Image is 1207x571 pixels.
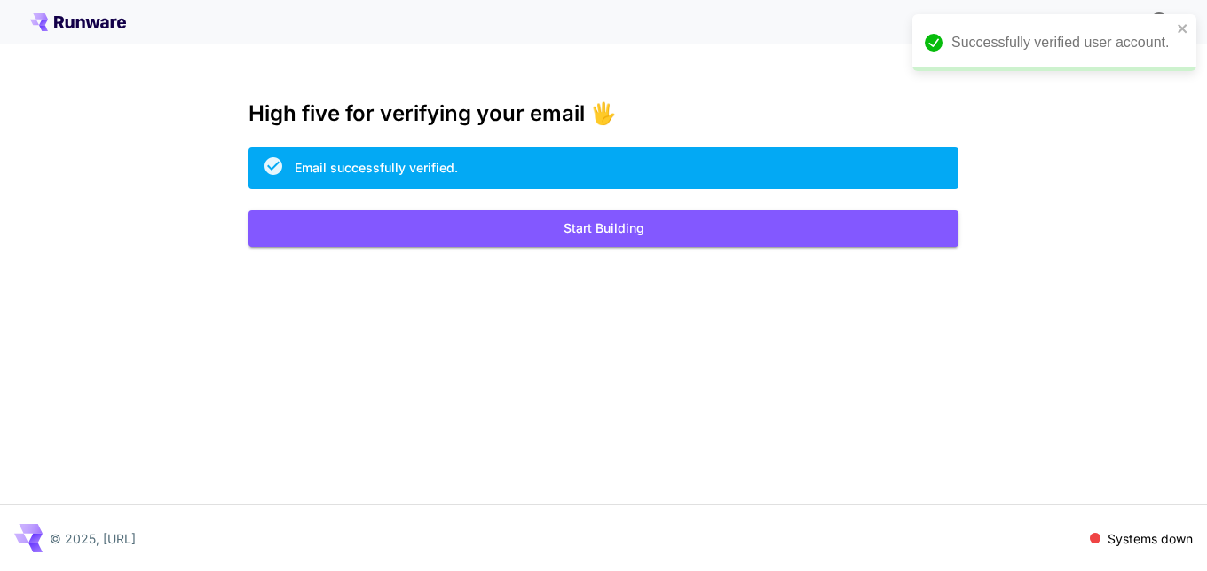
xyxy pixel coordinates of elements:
div: Email successfully verified. [295,158,458,177]
p: Systems down [1108,529,1193,548]
button: In order to qualify for free credit, you need to sign up with a business email address and click ... [1141,4,1177,39]
div: Successfully verified user account. [951,32,1171,53]
button: close [1177,21,1189,36]
button: Start Building [248,210,958,247]
h3: High five for verifying your email 🖐️ [248,101,958,126]
p: © 2025, [URL] [50,529,136,548]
